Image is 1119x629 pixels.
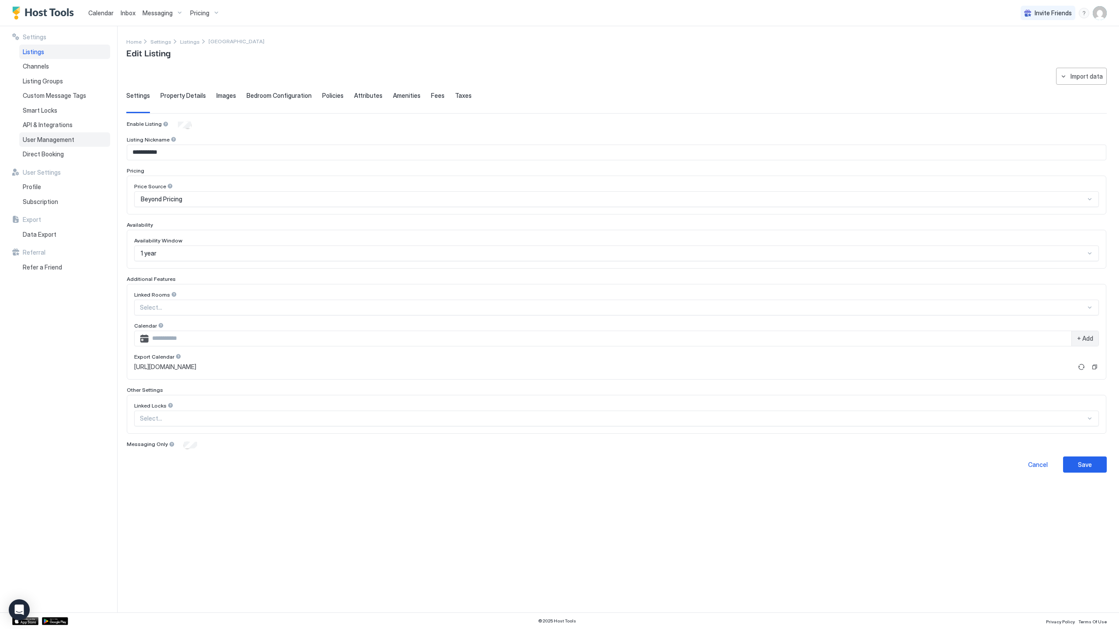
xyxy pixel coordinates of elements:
span: Privacy Policy [1046,619,1075,624]
a: Listing Groups [19,74,110,89]
span: Additional Features [127,276,176,282]
span: [URL][DOMAIN_NAME] [134,363,196,371]
span: Listing Nickname [127,136,170,143]
span: 1 year [141,249,156,257]
span: User Settings [23,169,61,176]
a: Host Tools Logo [12,7,78,20]
span: User Management [23,136,74,144]
a: User Management [19,132,110,147]
span: Messaging Only [127,441,168,447]
a: Refer a Friend [19,260,110,275]
span: Invite Friends [1035,9,1072,17]
button: Cancel [1016,456,1060,473]
span: Linked Rooms [134,291,170,298]
div: Open Intercom Messenger [9,599,30,620]
span: Calendar [88,9,114,17]
a: Subscription [19,194,110,209]
button: Save [1063,456,1107,473]
span: Messaging [142,9,173,17]
a: Data Export [19,227,110,242]
a: Settings [150,37,171,46]
div: Cancel [1028,460,1048,469]
span: Beyond Pricing [141,195,182,203]
span: Taxes [455,92,472,100]
span: Listings [180,38,200,45]
span: Listing Groups [23,77,63,85]
span: Price Source [134,183,166,190]
a: Listings [180,37,200,46]
a: Direct Booking [19,147,110,162]
a: Smart Locks [19,103,110,118]
span: Edit Listing [126,46,170,59]
span: Amenities [393,92,420,100]
span: Profile [23,183,41,191]
span: Inbox [121,9,136,17]
a: Google Play Store [42,617,68,625]
div: User profile [1093,6,1107,20]
a: Calendar [88,8,114,17]
span: Other Settings [127,387,163,393]
a: Listings [19,45,110,59]
span: Home [126,38,142,45]
a: Home [126,37,142,46]
span: API & Integrations [23,121,73,129]
span: Fees [431,92,445,100]
div: Breadcrumb [180,37,200,46]
a: Custom Message Tags [19,88,110,103]
span: Linked Locks [134,402,167,409]
span: Direct Booking [23,150,64,158]
a: [URL][DOMAIN_NAME] [134,363,1073,371]
a: App Store [12,617,38,625]
span: © 2025 Host Tools [538,618,576,624]
a: API & Integrations [19,118,110,132]
span: Availability [127,221,153,228]
span: Enable Listing [127,121,162,127]
span: Breadcrumb [209,38,264,45]
span: Refer a Friend [23,263,62,271]
span: Listings [23,48,44,56]
button: Refresh [1076,362,1087,372]
span: Property Details [160,92,206,100]
a: Channels [19,59,110,74]
button: Copy [1090,363,1099,371]
span: + Add [1077,335,1093,342]
span: Attributes [354,92,382,100]
span: Referral [23,249,45,256]
div: menu [1079,8,1089,18]
input: Input Field [149,331,1071,346]
span: Availability Window [134,237,182,244]
div: Breadcrumb [150,37,171,46]
span: Images [216,92,236,100]
span: Calendar [134,322,157,329]
span: Settings [23,33,46,41]
span: Custom Message Tags [23,92,86,100]
span: Settings [150,38,171,45]
span: Pricing [190,9,209,17]
span: Export Calendar [134,353,174,360]
span: Channels [23,62,49,70]
span: Subscription [23,198,58,206]
span: Terms Of Use [1078,619,1107,624]
a: Profile [19,180,110,194]
span: Bedroom Configuration [247,92,312,100]
button: Import data [1056,68,1107,85]
span: Policies [322,92,344,100]
a: Terms Of Use [1078,616,1107,626]
div: Import data [1070,72,1103,81]
span: Pricing [127,167,144,174]
span: Export [23,216,41,224]
input: Input Field [127,145,1106,160]
span: Data Export [23,231,56,238]
span: Settings [126,92,150,100]
a: Privacy Policy [1046,616,1075,626]
a: Inbox [121,8,136,17]
div: Breadcrumb [126,37,142,46]
span: Smart Locks [23,107,57,114]
div: Save [1078,460,1092,469]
